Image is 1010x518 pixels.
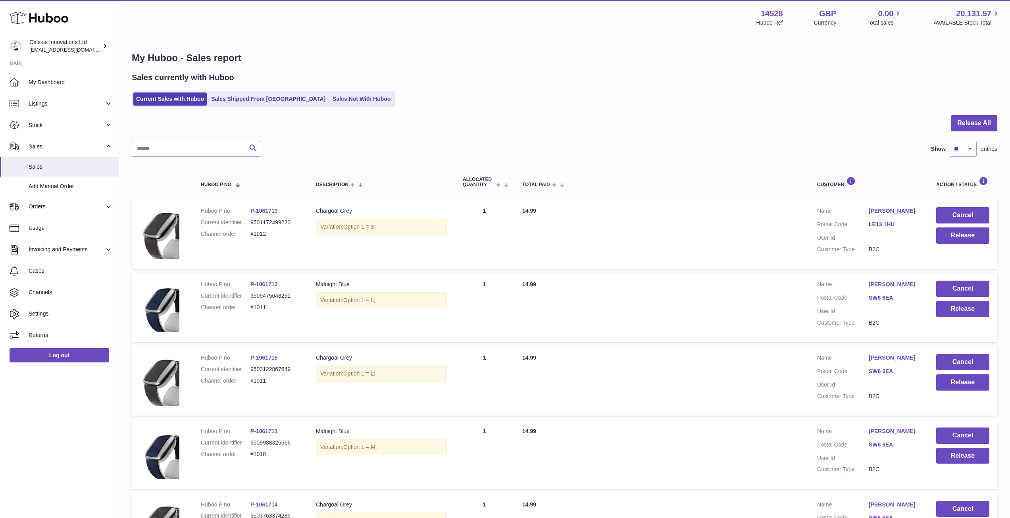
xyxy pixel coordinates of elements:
[522,428,536,434] span: 14.99
[867,19,902,27] span: Total sales
[869,466,920,473] dd: B2C
[869,246,920,253] dd: B2C
[250,439,300,447] dd: 9509988326566
[250,428,278,434] a: P-1061711
[250,230,300,238] dd: #1012
[936,207,989,223] button: Cancel
[201,354,250,362] dt: Huboo P no
[133,92,207,106] a: Current Sales with Huboo
[951,115,997,131] button: Release All
[878,8,894,19] span: 0.00
[29,79,113,86] span: My Dashboard
[343,444,377,450] span: Option 1 = M;
[761,8,783,19] strong: 14528
[869,393,920,400] dd: B2C
[869,294,920,302] a: SW6 6EA
[936,374,989,391] button: Release
[817,354,869,364] dt: Name
[250,304,300,311] dd: #1011
[931,145,946,153] label: Show
[867,8,902,27] a: 0.00 Total sales
[208,92,328,106] a: Sales Shipped From [GEOGRAPHIC_DATA]
[522,281,536,287] span: 14.99
[343,297,375,303] span: Option 1 = L;
[936,227,989,244] button: Release
[29,183,113,190] span: Add Manual Order
[250,292,300,300] dd: 9509475643251
[869,281,920,288] a: [PERSON_NAME]
[201,230,250,238] dt: Channel order
[250,281,278,287] a: P-1061712
[29,121,104,129] span: Stock
[522,208,536,214] span: 14.99
[29,246,104,253] span: Invoicing and Payments
[817,234,869,242] dt: User Id
[132,72,234,83] h2: Sales currently with Huboo
[936,501,989,517] button: Cancel
[250,451,300,458] dd: #1010
[522,501,536,508] span: 14.99
[819,8,836,19] strong: GBP
[29,289,113,296] span: Channels
[817,308,869,315] dt: User Id
[316,439,447,455] div: Variation:
[29,331,113,339] span: Returns
[869,221,920,228] a: LE13 1HU
[316,219,447,235] div: Variation:
[817,441,869,451] dt: Postal Code
[201,207,250,215] dt: Huboo P no
[817,177,920,187] div: Customer
[817,501,869,510] dt: Name
[869,354,920,362] a: [PERSON_NAME]
[817,466,869,473] dt: Customer Type
[936,177,989,187] div: Action / Status
[29,143,104,150] span: Sales
[817,368,869,377] dt: Postal Code
[756,19,783,27] div: Huboo Ref
[936,354,989,370] button: Cancel
[29,203,104,210] span: Orders
[201,304,250,311] dt: Channel order
[250,501,278,508] a: P-1061714
[201,182,231,187] span: Huboo P no
[201,451,250,458] dt: Channel order
[316,281,447,288] div: Midnight Blue
[936,448,989,464] button: Release
[250,354,278,361] a: P-1061715
[817,207,869,217] dt: Name
[201,439,250,447] dt: Current identifier
[250,208,278,214] a: P-1061713
[330,92,393,106] a: Sales Not With Huboo
[522,182,550,187] span: Total paid
[817,246,869,253] dt: Customer Type
[933,19,1000,27] span: AVAILABLE Stock Total
[316,182,348,187] span: Description
[10,348,109,362] a: Log out
[250,219,300,226] dd: 9501172499223
[869,207,920,215] a: [PERSON_NAME]
[343,223,376,230] span: Option 1 = S;
[455,199,514,269] td: 1
[140,281,179,332] img: No_background.png
[463,177,494,187] span: ALLOCATED Quantity
[933,8,1000,27] a: 20,131.57 AVAILABLE Stock Total
[316,366,447,382] div: Variation:
[817,427,869,437] dt: Name
[316,354,447,362] div: Chargoal Grey
[10,40,21,52] img: aonghus@mycelsius.co.uk
[455,346,514,416] td: 1
[316,207,447,215] div: Chargoal Grey
[956,8,991,19] span: 20,131.57
[817,393,869,400] dt: Customer Type
[201,427,250,435] dt: Huboo P no
[132,52,997,64] h1: My Huboo - Sales report
[936,427,989,444] button: Cancel
[869,501,920,508] a: [PERSON_NAME]
[936,301,989,317] button: Release
[201,292,250,300] dt: Current identifier
[201,281,250,288] dt: Huboo P no
[817,221,869,230] dt: Postal Code
[201,219,250,226] dt: Current identifier
[201,377,250,385] dt: Channel order
[250,377,300,385] dd: #1011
